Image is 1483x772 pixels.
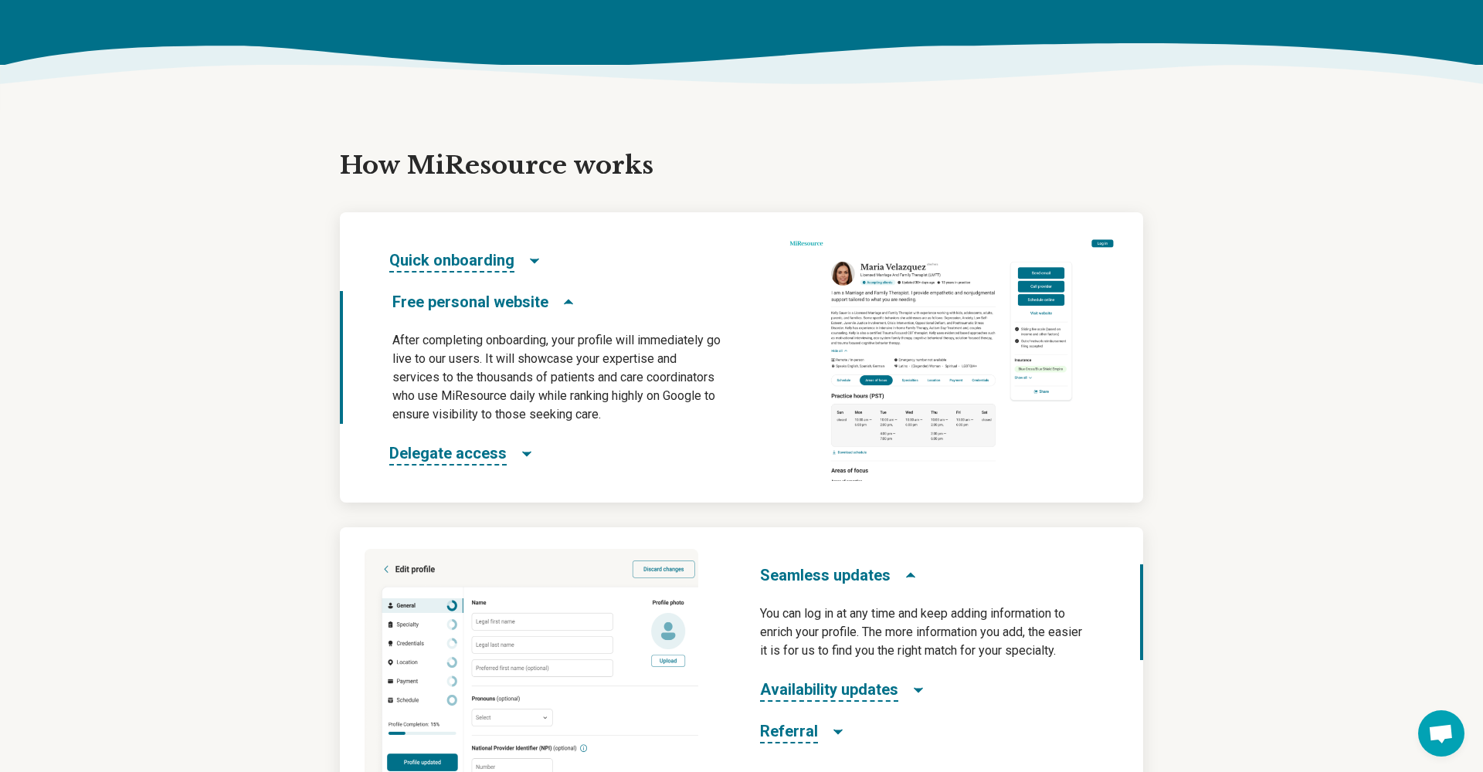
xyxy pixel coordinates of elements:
[760,679,926,702] button: Availability updates
[389,249,542,273] button: Quick onboarding
[389,249,514,273] span: Quick onboarding
[760,604,1091,660] p: You can log in at any time and keep adding information to enrich your profile. The more informati...
[392,291,576,313] button: Free personal website
[340,150,1143,182] h2: How MiResource works
[392,291,548,313] span: Free personal website
[760,679,898,702] span: Availability updates
[760,564,891,586] span: Seamless updates
[389,442,507,466] span: Delegate access
[389,442,534,466] button: Delegate access
[760,720,818,743] span: Referral
[1418,710,1464,757] div: Open chat
[760,564,918,586] button: Seamless updates
[392,331,723,424] p: After completing onboarding, your profile will immediately go live to our users. It will showcase...
[760,720,846,743] button: Referral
